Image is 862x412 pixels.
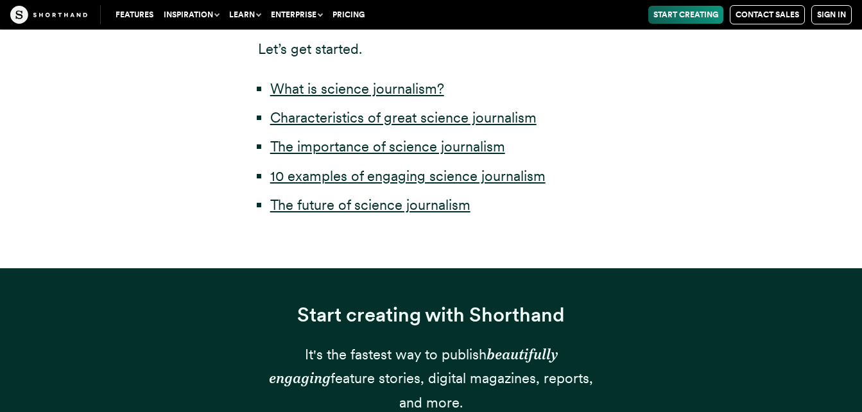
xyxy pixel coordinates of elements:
a: Sign in [811,5,852,24]
button: Inspiration [159,6,224,24]
a: The future of science journalism [270,196,470,213]
a: Start Creating [648,6,723,24]
a: Contact Sales [730,5,805,24]
a: Characteristics of great science journalism [270,109,537,126]
a: What is science journalism? [270,80,444,97]
p: Let’s get started. [258,37,605,61]
a: Features [110,6,159,24]
button: Learn [224,6,266,24]
img: The Craft [10,6,87,24]
a: Pricing [327,6,370,24]
a: 10 examples of engaging science journalism [270,167,546,184]
a: The importance of science journalism [270,138,505,155]
button: Enterprise [266,6,327,24]
em: beautifully engaging [269,346,558,386]
h3: Start creating with Shorthand [258,304,605,327]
